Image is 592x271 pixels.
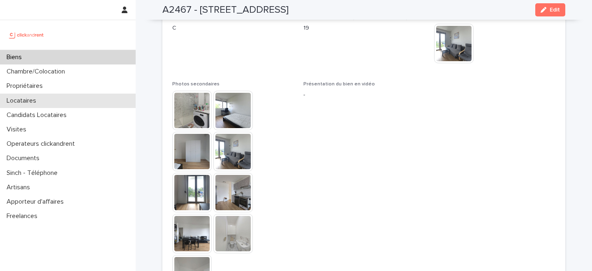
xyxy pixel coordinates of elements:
p: Apporteur d'affaires [3,198,70,206]
p: Freelances [3,212,44,220]
p: Artisans [3,184,37,191]
p: Locataires [3,97,43,105]
p: Candidats Locataires [3,111,73,119]
button: Edit [535,3,565,16]
p: Biens [3,53,28,61]
p: Visites [3,126,33,133]
p: 19 [303,24,425,32]
span: Gaz à effet de serre ([GEOGRAPHIC_DATA]) [303,15,407,20]
span: Gaz à effet de serre [172,15,220,20]
p: C [172,24,294,32]
span: Edit [550,7,560,13]
p: Chambre/Colocation [3,68,72,76]
span: Photo principale [434,15,473,20]
p: Operateurs clickandrent [3,140,81,148]
p: Documents [3,154,46,162]
p: - [303,91,425,99]
p: Propriétaires [3,82,49,90]
p: Sinch - Téléphone [3,169,64,177]
span: Présentation du bien en vidéo [303,82,375,87]
img: UCB0brd3T0yccxBKYDjQ [7,27,46,43]
span: Photos secondaires [172,82,220,87]
h2: A2467 - [STREET_ADDRESS] [162,4,289,16]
